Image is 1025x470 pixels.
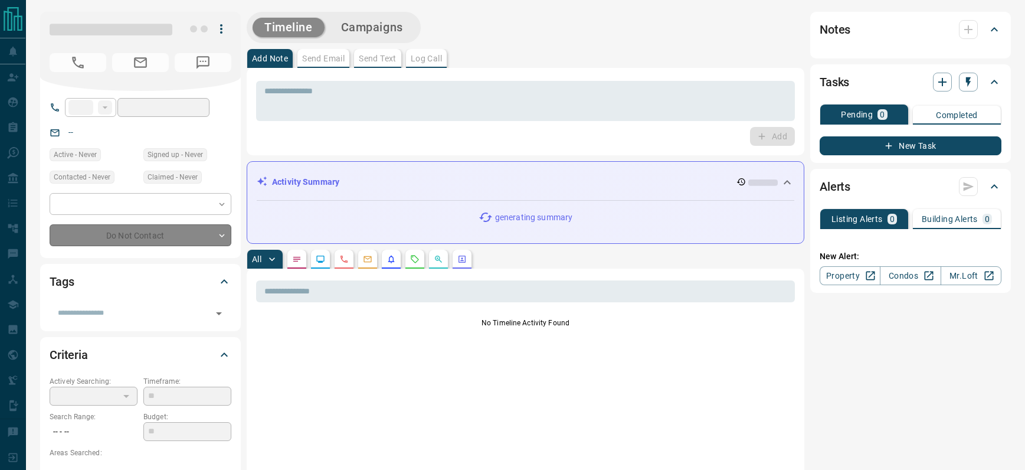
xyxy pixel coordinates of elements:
[272,176,339,188] p: Activity Summary
[363,254,372,264] svg: Emails
[257,171,794,193] div: Activity Summary
[68,128,73,137] a: --
[143,376,231,387] p: Timeframe:
[292,254,302,264] svg: Notes
[820,20,850,39] h2: Notes
[148,171,198,183] span: Claimed - Never
[112,53,169,72] span: No Email
[316,254,325,264] svg: Lead Browsing Activity
[50,345,88,364] h2: Criteria
[820,68,1001,96] div: Tasks
[880,110,885,119] p: 0
[820,177,850,196] h2: Alerts
[820,172,1001,201] div: Alerts
[831,215,883,223] p: Listing Alerts
[54,149,97,161] span: Active - Never
[50,341,231,369] div: Criteria
[387,254,396,264] svg: Listing Alerts
[820,15,1001,44] div: Notes
[50,448,231,458] p: Areas Searched:
[495,211,572,224] p: generating summary
[339,254,349,264] svg: Calls
[841,110,873,119] p: Pending
[434,254,443,264] svg: Opportunities
[50,412,137,422] p: Search Range:
[148,149,203,161] span: Signed up - Never
[985,215,990,223] p: 0
[880,266,941,285] a: Condos
[820,266,880,285] a: Property
[820,136,1001,155] button: New Task
[143,412,231,422] p: Budget:
[256,318,795,328] p: No Timeline Activity Found
[50,272,74,291] h2: Tags
[890,215,895,223] p: 0
[50,376,137,387] p: Actively Searching:
[50,267,231,296] div: Tags
[820,73,849,92] h2: Tasks
[211,305,227,322] button: Open
[936,111,978,119] p: Completed
[50,224,231,246] div: Do Not Contact
[922,215,978,223] p: Building Alerts
[457,254,467,264] svg: Agent Actions
[175,53,231,72] span: No Number
[252,54,288,63] p: Add Note
[410,254,420,264] svg: Requests
[50,422,137,442] p: -- - --
[941,266,1001,285] a: Mr.Loft
[50,53,106,72] span: No Number
[253,18,325,37] button: Timeline
[54,171,110,183] span: Contacted - Never
[820,250,1001,263] p: New Alert:
[329,18,415,37] button: Campaigns
[252,255,261,263] p: All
